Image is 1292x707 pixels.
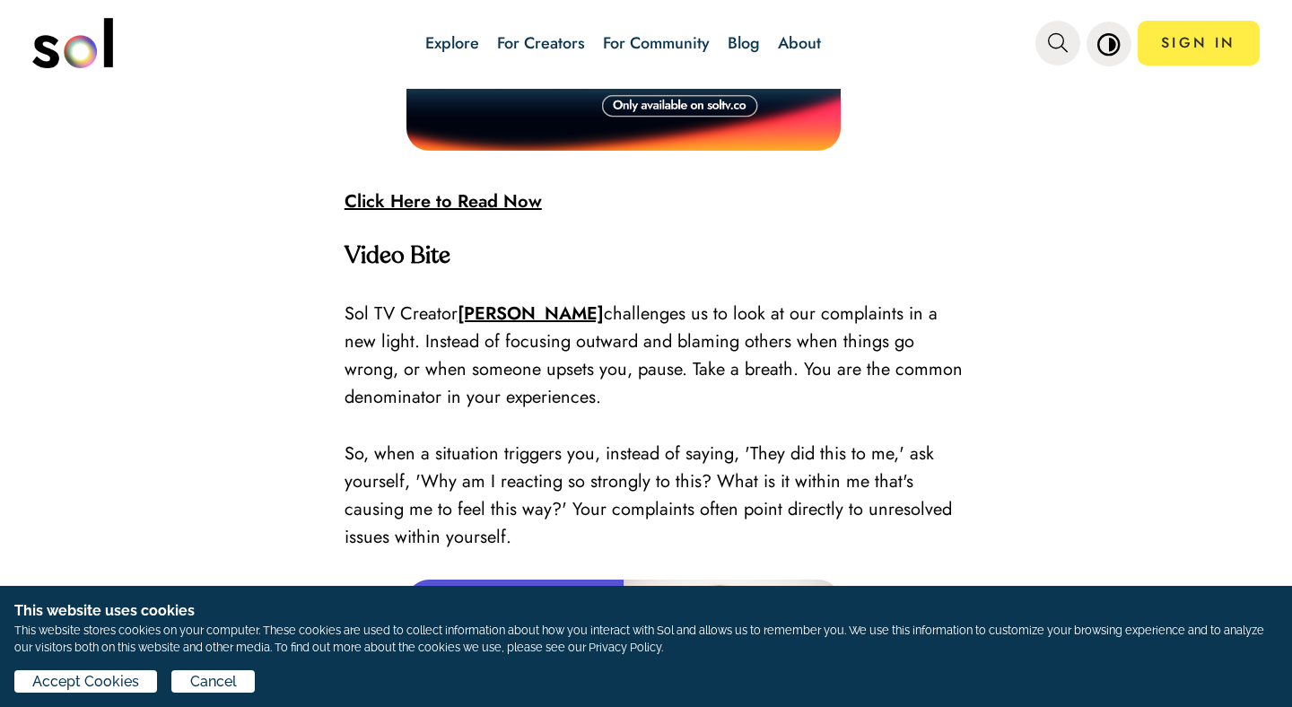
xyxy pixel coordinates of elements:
[14,670,157,693] button: Accept Cookies
[345,441,952,551] span: So, when a situation triggers you, instead of saying, 'They did this to me,' ask yourself, 'Why a...
[425,31,479,55] a: Explore
[345,188,542,214] a: Click Here to Read Now
[345,301,963,411] span: challenges us to look at our complaints in a new light. Instead of focusing outward and blaming o...
[458,301,604,327] a: [PERSON_NAME]
[1138,21,1260,65] a: SIGN IN
[345,301,458,327] span: Sol TV Creator
[603,31,710,55] a: For Community
[190,671,237,693] span: Cancel
[14,600,1278,622] h1: This website uses cookies
[171,670,254,693] button: Cancel
[497,31,585,55] a: For Creators
[32,12,1260,74] nav: main navigation
[345,245,450,268] strong: Video Bite
[32,18,113,68] img: logo
[14,622,1278,656] p: This website stores cookies on your computer. These cookies are used to collect information about...
[728,31,760,55] a: Blog
[32,671,139,693] span: Accept Cookies
[778,31,821,55] a: About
